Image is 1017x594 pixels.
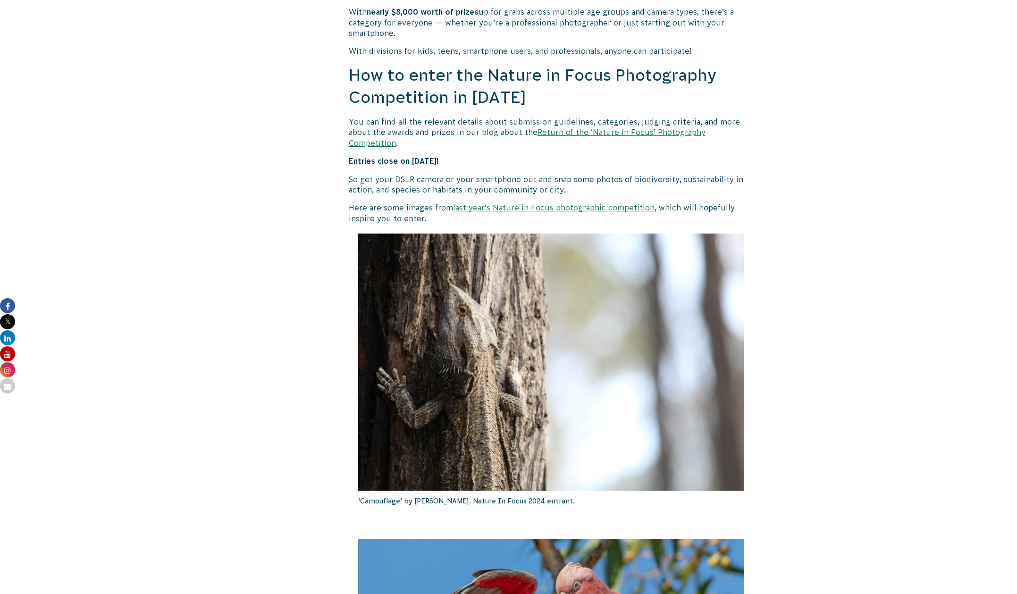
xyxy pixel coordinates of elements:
[349,202,754,224] p: Here are some images from , which will hopefully inspire you to enter.
[349,117,754,148] p: You can find all the relevant details about submission guidelines, categories, judging criteria, ...
[453,203,655,212] a: last year’s Nature in Focus photographic competition
[349,46,754,56] p: With divisions for kids, teens, smartphone users, and professionals, anyone can participate!
[349,7,754,38] p: With up for grabs across multiple age groups and camera types, there’s a category for everyone — ...
[349,64,754,109] h2: How to enter the Nature in Focus Photography Competition in [DATE]
[349,174,754,195] p: So get your DSLR camera or your smartphone out and snap some photos of biodiversity, sustainabili...
[358,491,744,511] p: ‘Camouflage’ by [PERSON_NAME]. Nature In Focus 2024 entrant.
[349,128,706,147] a: Return of the ‘Nature in Focus’ Photography Competition
[367,8,479,16] strong: nearly $8,000 worth of prizes
[349,157,439,165] strong: Entries close on [DATE]!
